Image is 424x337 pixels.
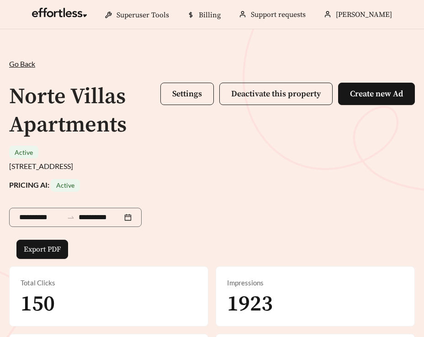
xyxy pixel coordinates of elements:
span: Superuser Tools [117,11,169,20]
strong: PRICING AI: [9,180,80,189]
span: Settings [172,89,202,99]
div: Impressions [227,278,403,288]
a: Support requests [251,10,306,19]
span: Deactivate this property [231,89,321,99]
span: 150 [21,290,55,318]
button: Deactivate this property [219,83,333,105]
span: to [67,213,75,221]
span: Billing [199,11,221,20]
span: 1923 [227,290,273,318]
button: Create new Ad [338,83,415,105]
span: Export PDF [24,244,61,255]
div: [STREET_ADDRESS] [9,161,415,172]
span: Create new Ad [350,89,403,99]
span: Go Back [9,59,35,68]
button: Export PDF [16,240,68,259]
div: Total Clicks [21,278,197,288]
button: Settings [160,83,214,105]
span: Active [15,148,33,156]
span: Active [56,181,74,189]
span: [PERSON_NAME] [336,10,392,19]
h1: Norte Villas Apartments [9,83,127,139]
span: swap-right [67,213,75,221]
